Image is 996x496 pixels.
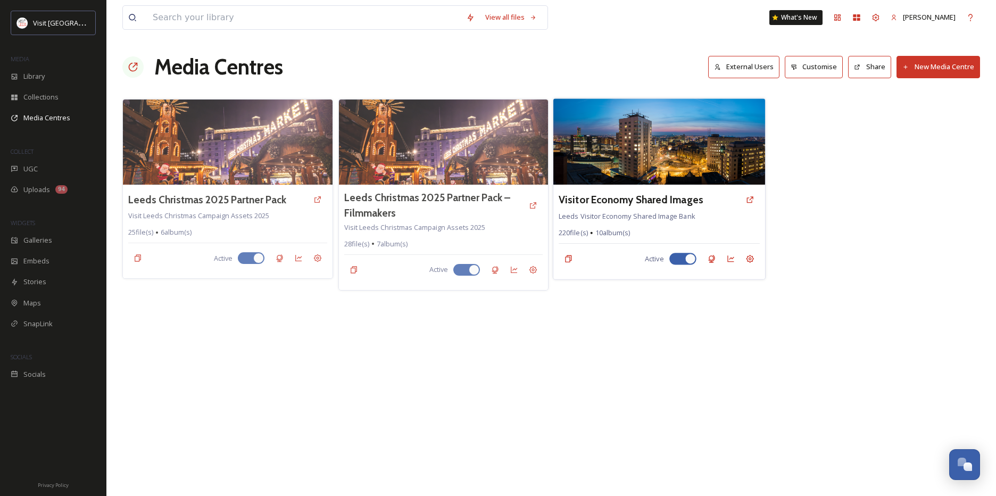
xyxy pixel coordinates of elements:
[123,100,333,185] img: Leeds%20Christmas%20Market%20at%20City%20Square%20-%20sign-%20c%20Christopher%20Heaney%20for%20Vi...
[785,56,849,78] a: Customise
[785,56,843,78] button: Customise
[23,369,46,379] span: Socials
[161,227,192,237] span: 6 album(s)
[769,10,823,25] a: What's New
[128,227,153,237] span: 25 file(s)
[848,56,891,78] button: Share
[23,113,70,123] span: Media Centres
[23,319,53,329] span: SnapLink
[147,6,461,29] input: Search your library
[11,219,35,227] span: WIDGETS
[429,264,448,275] span: Active
[949,449,980,480] button: Open Chat
[154,51,283,83] h1: Media Centres
[344,222,485,232] span: Visit Leeds Christmas Campaign Assets 2025
[23,185,50,195] span: Uploads
[23,164,38,174] span: UGC
[23,235,52,245] span: Galleries
[339,100,549,185] img: Leeds%20Christmas%20Market%20at%20City%20Square%20-%20sign-%20c%20Christopher%20Heaney%20for%20Vi...
[344,190,524,221] a: Leeds Christmas 2025 Partner Pack – Filmmakers
[903,12,956,22] span: [PERSON_NAME]
[214,253,233,263] span: Active
[595,228,630,238] span: 10 album(s)
[645,254,663,264] span: Active
[23,256,49,266] span: Embeds
[23,298,41,308] span: Maps
[55,185,68,194] div: 94
[33,18,115,28] span: Visit [GEOGRAPHIC_DATA]
[344,239,369,249] span: 28 file(s)
[11,147,34,155] span: COLLECT
[23,92,59,102] span: Collections
[897,56,980,78] button: New Media Centre
[553,98,765,185] img: Cityscape-South%20West%20Skyline%20-cCarl%20Milner-2018-Carl%2520Milner%2520for%2520LCC%2520%2526...
[23,277,46,287] span: Stories
[23,71,45,81] span: Library
[885,7,961,28] a: [PERSON_NAME]
[11,55,29,63] span: MEDIA
[559,211,695,220] span: Leeds Visitor Economy Shared Image Bank
[38,482,69,489] span: Privacy Policy
[377,239,408,249] span: 7 album(s)
[559,192,703,208] a: Visitor Economy Shared Images
[38,478,69,491] a: Privacy Policy
[11,353,32,361] span: SOCIALS
[128,192,286,208] a: Leeds Christmas 2025 Partner Pack
[128,211,269,220] span: Visit Leeds Christmas Campaign Assets 2025
[559,228,588,238] span: 220 file(s)
[708,56,779,78] button: External Users
[708,56,785,78] a: External Users
[480,7,542,28] a: View all files
[17,18,28,28] img: download%20(3).png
